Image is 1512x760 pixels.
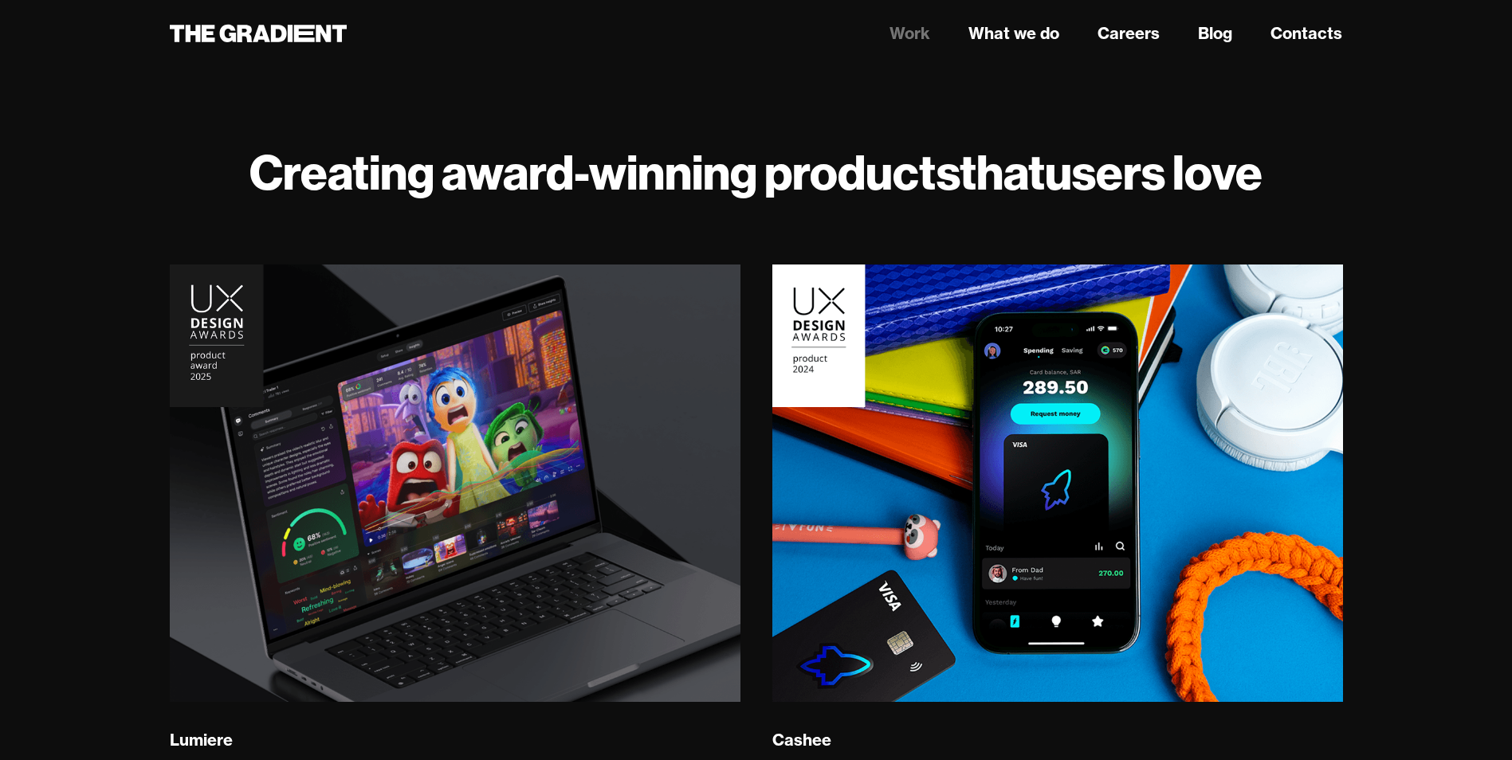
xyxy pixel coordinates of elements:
div: Cashee [772,730,831,750]
a: Work [890,22,930,45]
a: Blog [1198,22,1232,45]
a: What we do [968,22,1059,45]
div: Lumiere [170,730,233,750]
h1: Creating award-winning products users love [170,143,1343,201]
strong: that [960,142,1045,202]
a: Contacts [1270,22,1342,45]
a: Careers [1098,22,1160,45]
